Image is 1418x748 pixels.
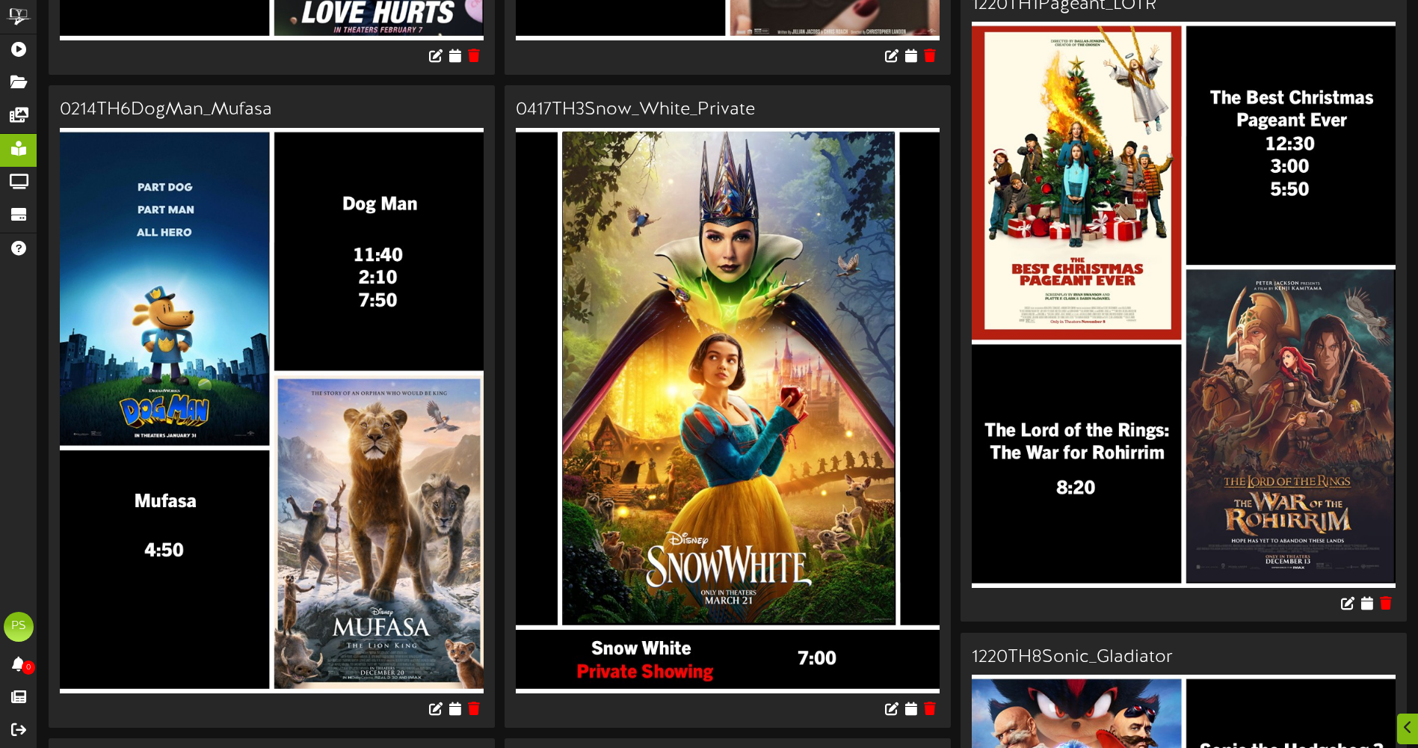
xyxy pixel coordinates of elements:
[60,100,484,120] h3: 0214TH6DogMan_Mufasa
[516,128,940,693] img: 0bde860b-d033-4527-92b4-e7fcf85b6f57.jpg
[972,648,1396,667] h3: 1220TH8Sonic_Gladiator
[972,22,1396,587] img: c156b61c-4ce7-4629-911b-8e2c4356c516.jpg
[516,100,940,120] h3: 0417TH3Snow_White_Private
[4,612,34,642] div: PS
[22,660,35,675] span: 0
[60,128,484,693] img: b0b742cc-4704-44d3-907a-5b1470e4a425.jpg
